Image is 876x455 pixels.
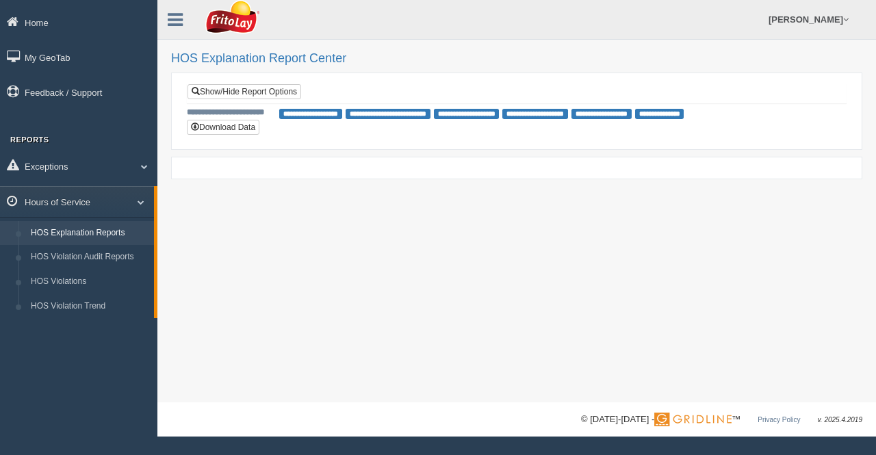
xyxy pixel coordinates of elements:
[25,245,154,270] a: HOS Violation Audit Reports
[758,416,800,424] a: Privacy Policy
[654,413,732,426] img: Gridline
[25,294,154,319] a: HOS Violation Trend
[25,270,154,294] a: HOS Violations
[187,120,259,135] button: Download Data
[818,416,862,424] span: v. 2025.4.2019
[171,52,862,66] h2: HOS Explanation Report Center
[581,413,862,427] div: © [DATE]-[DATE] - ™
[25,221,154,246] a: HOS Explanation Reports
[188,84,301,99] a: Show/Hide Report Options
